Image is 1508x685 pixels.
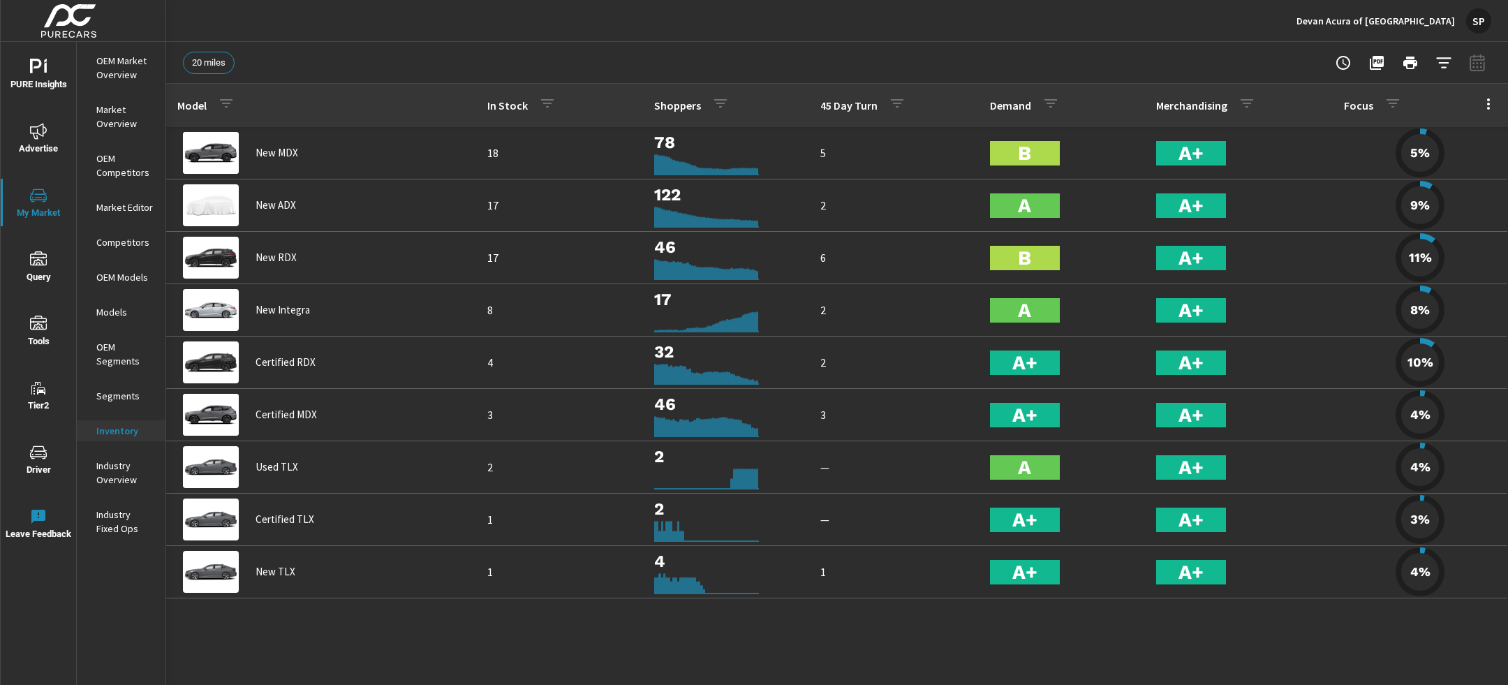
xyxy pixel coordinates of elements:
[1409,251,1432,265] h6: 11%
[1178,141,1204,165] h2: A+
[654,183,798,207] h3: 122
[183,394,239,436] img: glamour
[96,508,154,536] p: Industry Fixed Ops
[1466,8,1491,34] div: SP
[1,42,76,556] div: nav menu
[1178,455,1204,480] h2: A+
[256,199,296,212] p: New ADX
[1012,351,1037,375] h2: A+
[1410,460,1431,474] h6: 4%
[5,251,72,286] span: Query
[5,59,72,93] span: PURE Insights
[77,420,165,441] div: Inventory
[820,302,968,318] p: 2
[654,392,798,416] h3: 46
[1410,146,1430,160] h6: 5%
[256,461,298,473] p: Used TLX
[77,337,165,371] div: OEM Segments
[96,54,154,82] p: OEM Market Overview
[77,302,165,323] div: Models
[183,551,239,593] img: glamour
[183,237,239,279] img: glamour
[77,504,165,539] div: Industry Fixed Ops
[1410,198,1430,212] h6: 9%
[1363,49,1391,77] button: "Export Report to PDF"
[96,389,154,403] p: Segments
[1018,455,1031,480] h2: A
[1410,565,1431,579] h6: 4%
[1178,508,1204,532] h2: A+
[487,98,528,112] p: In Stock
[654,98,701,112] p: Shoppers
[183,184,239,226] img: glamour
[1178,403,1204,427] h2: A+
[820,459,968,476] p: —
[96,270,154,284] p: OEM Models
[1410,513,1430,526] h6: 3%
[5,187,72,221] span: My Market
[77,455,165,490] div: Industry Overview
[820,564,968,580] p: 1
[820,197,968,214] p: 2
[183,289,239,331] img: glamour
[183,499,239,540] img: glamour
[1178,560,1204,584] h2: A+
[96,459,154,487] p: Industry Overview
[1012,560,1037,584] h2: A+
[5,380,72,414] span: Tier2
[1178,193,1204,218] h2: A+
[96,200,154,214] p: Market Editor
[1018,193,1031,218] h2: A
[1018,298,1031,323] h2: A
[820,145,968,161] p: 5
[487,459,631,476] p: 2
[96,305,154,319] p: Models
[5,444,72,478] span: Driver
[77,50,165,85] div: OEM Market Overview
[820,354,968,371] p: 2
[1018,246,1031,270] h2: B
[1410,303,1430,317] h6: 8%
[96,103,154,131] p: Market Overview
[487,511,631,528] p: 1
[487,354,631,371] p: 4
[96,152,154,179] p: OEM Competitors
[654,340,798,364] h3: 32
[77,232,165,253] div: Competitors
[487,249,631,266] p: 17
[820,98,878,112] p: 45 Day Turn
[96,424,154,438] p: Inventory
[1396,49,1424,77] button: Print Report
[1344,98,1373,112] p: Focus
[77,148,165,183] div: OEM Competitors
[820,511,968,528] p: —
[487,197,631,214] p: 17
[1012,403,1037,427] h2: A+
[1430,49,1458,77] button: Apply Filters
[256,356,316,369] p: Certified RDX
[1178,246,1204,270] h2: A+
[1018,141,1031,165] h2: B
[183,132,239,174] img: glamour
[487,564,631,580] p: 1
[487,145,631,161] p: 18
[183,341,239,383] img: glamour
[820,406,968,423] p: 3
[256,408,317,421] p: Certified MDX
[1410,408,1431,422] h6: 4%
[487,406,631,423] p: 3
[177,98,207,112] p: Model
[1178,298,1204,323] h2: A+
[77,197,165,218] div: Market Editor
[1178,351,1204,375] h2: A+
[183,446,239,488] img: glamour
[256,566,295,578] p: New TLX
[654,235,798,259] h3: 46
[77,267,165,288] div: OEM Models
[654,131,798,154] h3: 78
[77,385,165,406] div: Segments
[487,302,631,318] p: 8
[5,316,72,350] span: Tools
[1012,508,1037,532] h2: A+
[1296,15,1455,27] p: Devan Acura of [GEOGRAPHIC_DATA]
